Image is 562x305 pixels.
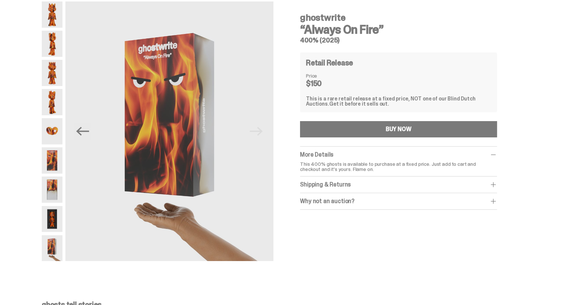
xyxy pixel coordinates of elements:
[42,118,62,144] img: Always-On-Fire---Website-Archive.2490X.png
[65,1,273,261] img: Always-On-Fire---Website-Archive.2522XX.png
[306,73,343,78] dt: Price
[300,37,497,44] h5: 400% (2025)
[42,177,62,203] img: Always-On-Fire---Website-Archive.2494X.png
[300,181,497,188] div: Shipping & Returns
[42,89,62,115] img: Always-On-Fire---Website-Archive.2489X.png
[300,151,333,158] span: More Details
[42,235,62,261] img: Always-On-Fire---Website-Archive.2522XX.png
[42,31,62,57] img: Always-On-Fire---Website-Archive.2485X.png
[74,123,91,140] button: Previous
[306,59,353,66] h4: Retail Release
[42,60,62,86] img: Always-On-Fire---Website-Archive.2487X.png
[300,24,497,35] h3: “Always On Fire”
[306,80,343,87] dd: $150
[42,1,62,28] img: Always-On-Fire---Website-Archive.2484X.png
[306,96,491,106] div: This is a rare retail release at a fixed price, NOT one of our Blind Dutch Auctions.
[300,161,497,172] p: This 400% ghosts is available to purchase at a fixed price. Just add to cart and checkout and it'...
[42,147,62,174] img: Always-On-Fire---Website-Archive.2491X.png
[300,13,497,22] h4: ghostwrite
[329,100,389,107] span: Get it before it sells out.
[42,206,62,232] img: Always-On-Fire---Website-Archive.2497X.png
[300,121,497,137] button: BUY NOW
[300,198,497,205] div: Why not an auction?
[386,126,412,132] div: BUY NOW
